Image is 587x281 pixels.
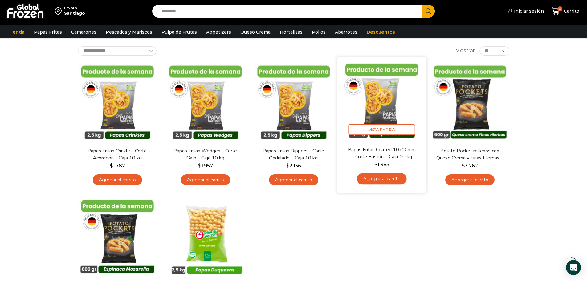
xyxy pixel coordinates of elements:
[64,10,85,16] div: Santiago
[309,26,329,38] a: Pollos
[332,26,361,38] a: Abarrotes
[64,6,85,10] div: Enviar a
[277,26,306,38] a: Hortalizas
[55,6,64,16] img: address-field-icon.svg
[103,26,155,38] a: Pescados y Mariscos
[78,46,157,56] select: Pedido de la tienda
[566,260,581,275] div: Open Intercom Messenger
[82,147,153,162] a: Papas Fritas Crinkle – Corte Acordeón – Caja 10 kg
[5,26,28,38] a: Tienda
[364,26,398,38] a: Descuentos
[374,161,377,167] span: $
[557,6,562,11] span: 0
[506,5,544,17] a: Iniciar sesión
[203,26,234,38] a: Appetizers
[512,8,544,14] span: Iniciar sesión
[110,163,125,169] bdi: 1.782
[455,47,475,54] span: Mostrar
[374,161,389,167] bdi: 1.965
[357,173,406,184] a: Agregar al carrito: “Papas Fritas Coated 10x10mm - Corte Bastón - Caja 10 kg”
[93,174,142,186] a: Agregar al carrito: “Papas Fritas Crinkle - Corte Acordeón - Caja 10 kg”
[445,174,495,186] a: Agregar al carrito: “Potato Pocket rellenos con Queso Crema y Finas Hierbas - Caja 8.4 kg”
[348,124,415,135] span: Vista Rápida
[462,163,465,169] span: $
[562,8,579,14] span: Carrito
[198,163,213,169] bdi: 1.957
[550,4,581,19] a: 0 Carrito
[258,147,329,162] a: Papas Fritas Dippers – Corte Ondulado – Caja 10 kg
[286,163,301,169] bdi: 2.156
[170,147,241,162] a: Papas Fritas Wedges – Corte Gajo – Caja 10 kg
[422,5,435,18] button: Search button
[31,26,65,38] a: Papas Fritas
[181,174,230,186] a: Agregar al carrito: “Papas Fritas Wedges – Corte Gajo - Caja 10 kg”
[346,146,417,160] a: Papas Fritas Coated 10x10mm – Corte Bastón – Caja 10 kg
[68,26,100,38] a: Camarones
[462,163,478,169] bdi: 3.762
[158,26,200,38] a: Pulpa de Frutas
[237,26,274,38] a: Queso Crema
[434,147,505,162] a: Potato Pocket rellenos con Queso Crema y Finas Hierbas – Caja 8.4 kg
[198,163,201,169] span: $
[269,174,318,186] a: Agregar al carrito: “Papas Fritas Dippers - Corte Ondulado - Caja 10 kg”
[286,163,289,169] span: $
[110,163,113,169] span: $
